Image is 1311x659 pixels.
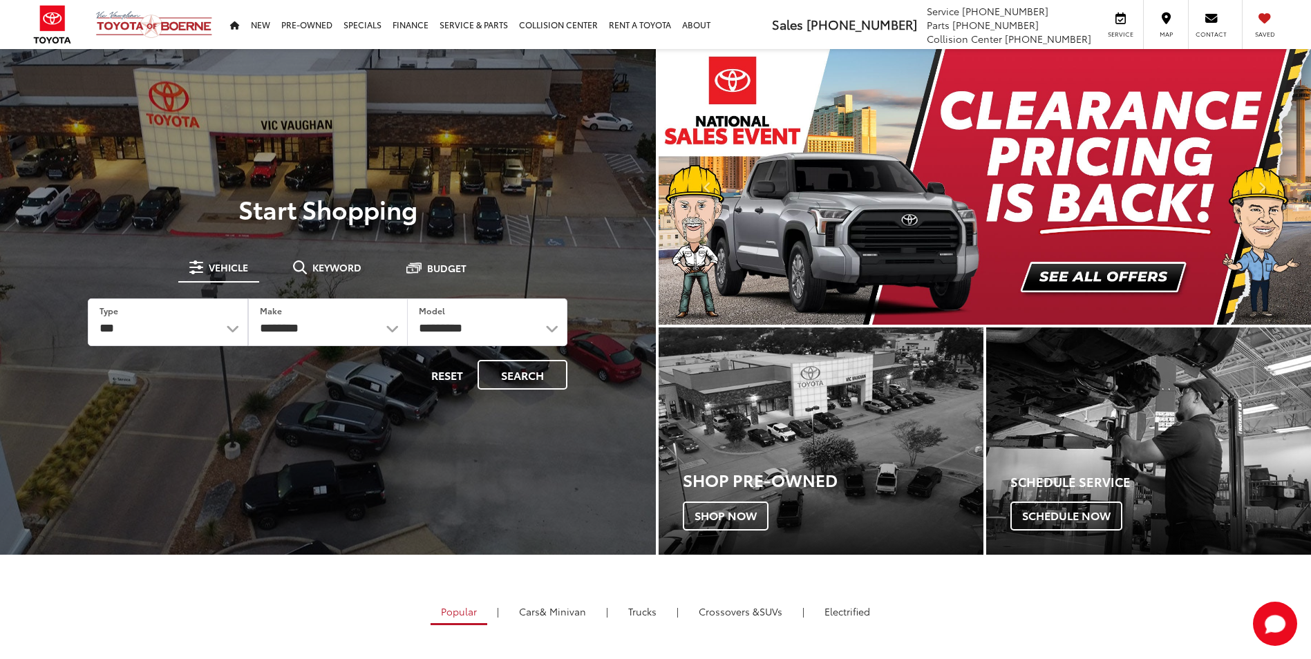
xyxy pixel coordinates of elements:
button: Click to view next picture. [1213,77,1311,297]
h4: Schedule Service [1010,475,1311,489]
label: Make [260,305,282,316]
span: Contact [1196,30,1227,39]
a: Shop Pre-Owned Shop Now [659,327,983,555]
span: Keyword [312,262,361,272]
span: Map [1151,30,1181,39]
label: Model [419,305,445,316]
button: Reset [419,360,475,390]
p: Start Shopping [58,195,598,222]
button: Toggle Chat Window [1253,602,1297,646]
span: Shop Now [683,502,768,531]
a: Popular [431,600,487,625]
span: Budget [427,263,466,273]
span: Collision Center [927,32,1002,46]
a: Trucks [618,600,667,623]
label: Type [100,305,118,316]
a: Electrified [814,600,880,623]
span: Vehicle [209,262,248,272]
li: | [799,604,808,618]
li: | [493,604,502,618]
span: [PHONE_NUMBER] [1005,32,1091,46]
span: Service [1105,30,1136,39]
span: & Minivan [540,604,586,618]
span: Sales [772,15,803,33]
li: | [603,604,612,618]
span: Service [927,4,959,18]
span: Saved [1249,30,1280,39]
h3: Shop Pre-Owned [683,470,983,488]
div: Toyota [986,327,1311,555]
span: [PHONE_NUMBER] [807,15,917,33]
a: Cars [509,600,596,623]
button: Click to view previous picture. [659,77,757,297]
span: [PHONE_NUMBER] [952,18,1039,32]
span: Schedule Now [1010,502,1122,531]
span: Crossovers & [699,604,760,618]
svg: Start Chat [1253,602,1297,646]
div: Toyota [659,327,983,555]
span: Parts [927,18,950,32]
a: SUVs [688,600,793,623]
img: Vic Vaughan Toyota of Boerne [95,10,213,39]
li: | [673,604,682,618]
span: [PHONE_NUMBER] [962,4,1048,18]
button: Search [478,360,567,390]
a: Schedule Service Schedule Now [986,327,1311,555]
